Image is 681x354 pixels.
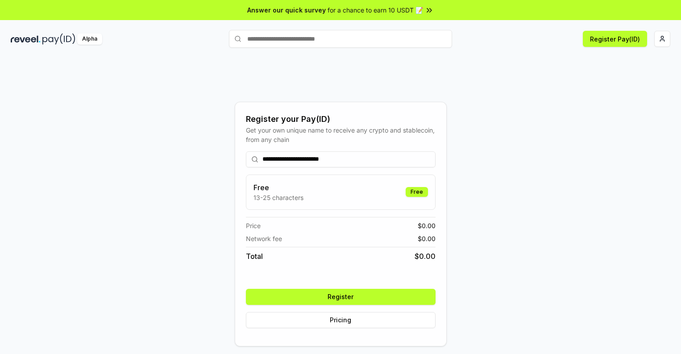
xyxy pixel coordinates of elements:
[328,5,423,15] span: for a chance to earn 10 USDT 📝
[418,234,436,243] span: $ 0.00
[415,251,436,262] span: $ 0.00
[42,33,75,45] img: pay_id
[247,5,326,15] span: Answer our quick survey
[253,182,303,193] h3: Free
[583,31,647,47] button: Register Pay(ID)
[406,187,428,197] div: Free
[246,251,263,262] span: Total
[246,125,436,144] div: Get your own unique name to receive any crypto and stablecoin, from any chain
[77,33,102,45] div: Alpha
[246,289,436,305] button: Register
[246,234,282,243] span: Network fee
[246,312,436,328] button: Pricing
[418,221,436,230] span: $ 0.00
[253,193,303,202] p: 13-25 characters
[246,221,261,230] span: Price
[246,113,436,125] div: Register your Pay(ID)
[11,33,41,45] img: reveel_dark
